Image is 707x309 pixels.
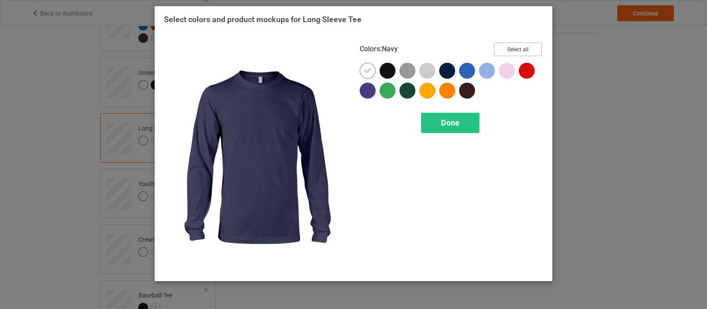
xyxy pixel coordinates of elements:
[360,45,380,53] span: Colors
[382,45,398,53] span: Navy
[164,15,361,24] span: Select colors and product mockups for Long Sleeve Tee
[360,45,398,54] h4: :
[441,118,460,127] span: Done
[164,42,347,272] img: regular.jpg
[494,42,542,56] button: Select all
